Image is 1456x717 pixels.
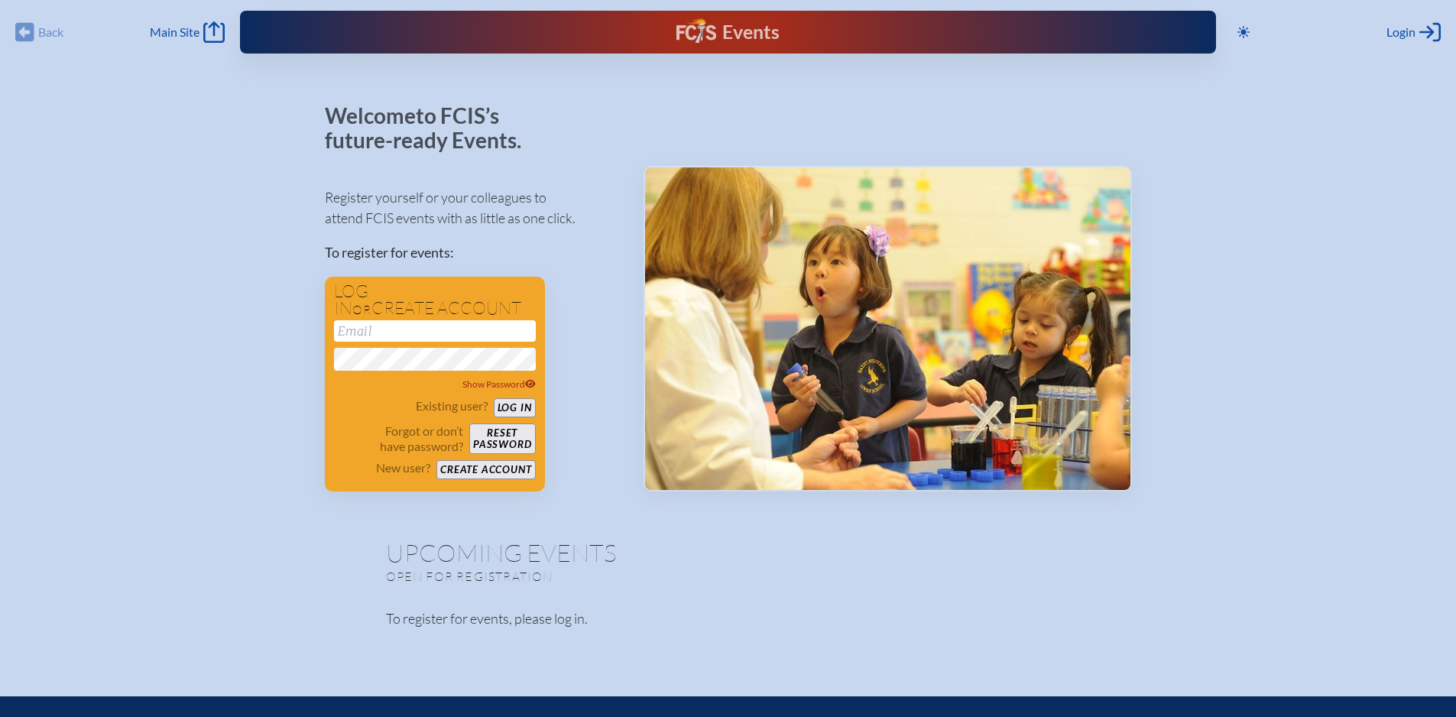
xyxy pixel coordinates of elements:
[386,540,1071,565] h1: Upcoming Events
[325,187,619,229] p: Register yourself or your colleagues to attend FCIS events with as little as one click.
[150,21,225,43] a: Main Site
[1386,24,1415,40] span: Login
[645,167,1130,490] img: Events
[436,460,535,479] button: Create account
[376,460,430,475] p: New user?
[325,242,619,263] p: To register for events:
[386,608,1071,629] p: To register for events, please log in.
[334,283,536,317] h1: Log in create account
[386,569,790,584] p: Open for registration
[508,18,947,46] div: FCIS Events — Future ready
[494,398,536,417] button: Log in
[325,104,539,152] p: Welcome to FCIS’s future-ready Events.
[462,378,536,390] span: Show Password
[150,24,199,40] span: Main Site
[334,320,536,342] input: Email
[416,398,488,414] p: Existing user?
[334,423,464,454] p: Forgot or don’t have password?
[469,423,535,454] button: Resetpassword
[352,302,371,317] span: or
